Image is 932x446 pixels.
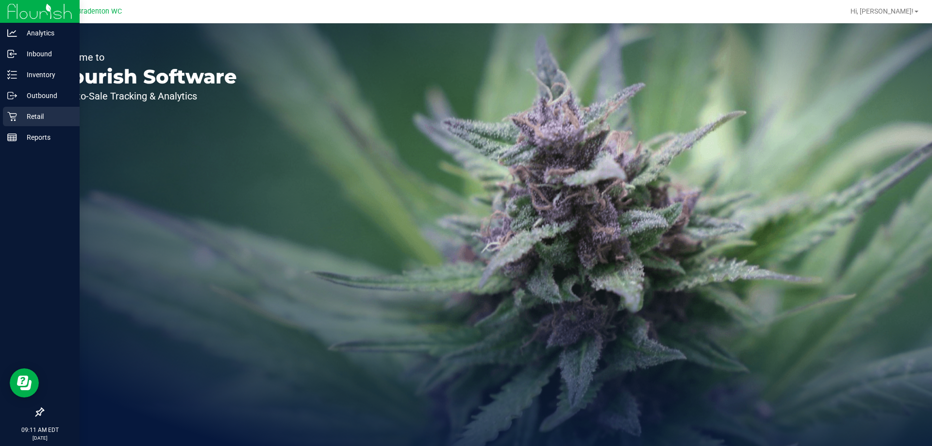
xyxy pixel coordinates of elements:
[52,52,237,62] p: Welcome to
[17,90,75,101] p: Outbound
[17,111,75,122] p: Retail
[4,426,75,434] p: 09:11 AM EDT
[7,112,17,121] inline-svg: Retail
[17,27,75,39] p: Analytics
[850,7,914,15] span: Hi, [PERSON_NAME]!
[10,368,39,397] iframe: Resource center
[7,70,17,80] inline-svg: Inventory
[52,91,237,101] p: Seed-to-Sale Tracking & Analytics
[7,49,17,59] inline-svg: Inbound
[7,91,17,100] inline-svg: Outbound
[77,7,122,16] span: Bradenton WC
[4,434,75,442] p: [DATE]
[17,69,75,81] p: Inventory
[7,132,17,142] inline-svg: Reports
[17,132,75,143] p: Reports
[17,48,75,60] p: Inbound
[7,28,17,38] inline-svg: Analytics
[52,67,237,86] p: Flourish Software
